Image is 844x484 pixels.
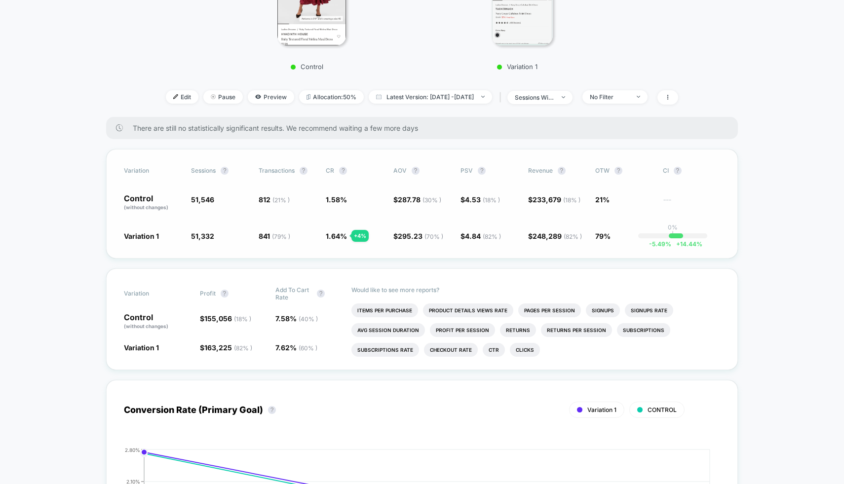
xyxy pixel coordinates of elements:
[460,195,500,204] span: $
[663,167,717,175] span: CI
[483,343,505,357] li: Ctr
[483,196,500,204] span: ( 18 % )
[533,195,580,204] span: 233,679
[200,343,252,352] span: $
[649,240,671,248] span: -5.49 %
[200,290,216,297] span: Profit
[326,167,334,174] span: CR
[124,204,168,210] span: (without changes)
[617,323,670,337] li: Subscriptions
[423,303,513,317] li: Product Details Views Rate
[412,167,420,175] button: ?
[351,230,369,242] div: + 4 %
[326,232,347,240] span: 1.64 %
[528,167,553,174] span: Revenue
[528,232,582,240] span: $
[430,323,495,337] li: Profit Per Session
[351,303,418,317] li: Items Per Purchase
[398,232,443,240] span: 295.23
[191,167,216,174] span: Sessions
[668,223,678,231] p: 0%
[124,167,178,175] span: Variation
[299,344,317,352] span: ( 60 % )
[625,303,673,317] li: Signups Rate
[595,232,611,240] span: 79%
[299,315,318,323] span: ( 40 % )
[211,94,216,99] img: end
[259,232,290,240] span: 841
[614,167,622,175] button: ?
[663,197,720,211] span: ---
[339,167,347,175] button: ?
[541,323,612,337] li: Returns Per Session
[515,94,554,101] div: sessions with impression
[307,94,310,100] img: rebalance
[422,196,441,204] span: ( 30 % )
[124,323,168,329] span: (without changes)
[248,90,294,104] span: Preview
[483,233,501,240] span: ( 82 % )
[369,90,492,104] span: Latest Version: [DATE] - [DATE]
[431,63,604,71] p: Variation 1
[558,167,566,175] button: ?
[587,406,616,413] span: Variation 1
[637,96,640,98] img: end
[204,343,252,352] span: 163,225
[393,232,443,240] span: $
[234,315,251,323] span: ( 18 % )
[166,90,198,104] span: Edit
[203,90,243,104] span: Pause
[272,233,290,240] span: ( 79 % )
[393,167,407,174] span: AOV
[133,124,718,132] span: There are still no statistically significant results. We recommend waiting a few more days
[275,343,317,352] span: 7.62 %
[125,447,140,452] tspan: 2.80%
[563,196,580,204] span: ( 18 % )
[518,303,581,317] li: Pages Per Session
[595,195,610,204] span: 21%
[221,63,393,71] p: Control
[672,231,674,238] p: |
[124,313,190,330] p: Control
[200,314,251,323] span: $
[204,314,251,323] span: 155,056
[326,195,347,204] span: 1.58 %
[124,194,181,211] p: Control
[481,96,485,98] img: end
[460,167,473,174] span: PSV
[533,232,582,240] span: 248,289
[497,90,507,105] span: |
[528,195,580,204] span: $
[648,406,677,413] span: CONTROL
[460,232,501,240] span: $
[510,343,540,357] li: Clicks
[393,195,441,204] span: $
[234,344,252,352] span: ( 82 % )
[268,406,276,414] button: ?
[221,290,229,298] button: ?
[191,232,214,240] span: 51,332
[376,94,382,99] img: calendar
[259,167,295,174] span: Transactions
[590,93,629,101] div: No Filter
[478,167,486,175] button: ?
[275,286,312,301] span: Add To Cart Rate
[674,167,682,175] button: ?
[671,240,702,248] span: 14.44 %
[124,286,178,301] span: Variation
[586,303,620,317] li: Signups
[124,343,159,352] span: Variation 1
[259,195,290,204] span: 812
[465,232,501,240] span: 4.84
[351,343,419,357] li: Subscriptions Rate
[424,343,478,357] li: Checkout Rate
[564,233,582,240] span: ( 82 % )
[351,323,425,337] li: Avg Session Duration
[500,323,536,337] li: Returns
[398,195,441,204] span: 287.78
[424,233,443,240] span: ( 70 % )
[317,290,325,298] button: ?
[126,478,140,484] tspan: 2.10%
[275,314,318,323] span: 7.58 %
[676,240,680,248] span: +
